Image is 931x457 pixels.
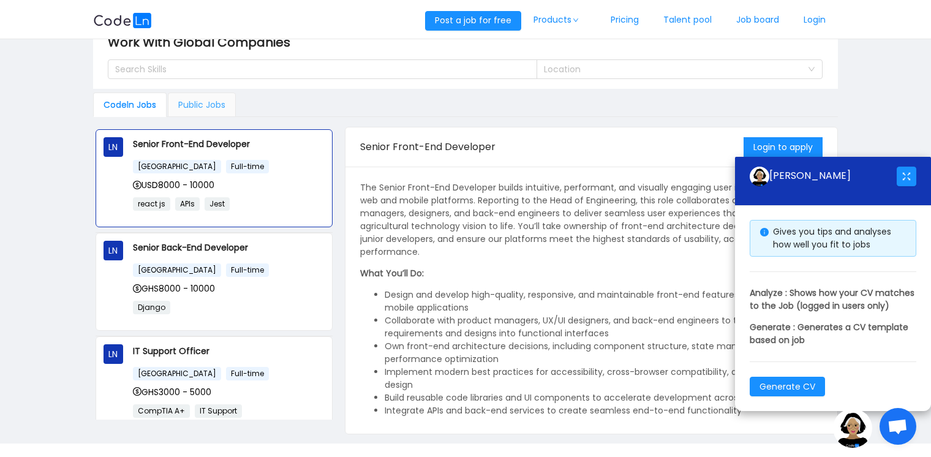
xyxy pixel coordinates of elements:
div: Location [544,63,802,75]
span: LN [108,137,118,157]
i: icon: info-circle [760,228,769,236]
strong: What You’ll Do: [360,267,424,279]
span: USD8000 - 10000 [133,179,214,191]
span: Full-time [226,263,269,277]
i: icon: down [808,66,815,74]
p: IT Support Officer [133,344,325,358]
img: ground.ddcf5dcf.png [750,167,769,186]
span: LN [108,344,118,364]
span: GHS8000 - 10000 [133,282,215,295]
span: Senior Front-End Developer [360,140,496,154]
button: Login to apply [744,137,823,157]
i: icon: dollar [133,181,141,189]
li: Collaborate with product managers, UX/UI designers, and back-end engineers to translate requireme... [385,314,823,340]
i: icon: down [572,17,579,23]
span: Jest [205,197,230,211]
li: Integrate APIs and back-end services to create seamless end-to-end functionality [385,404,823,417]
span: APIs [175,197,200,211]
span: [GEOGRAPHIC_DATA] [133,367,221,380]
span: LN [108,241,118,260]
div: Codeln Jobs [93,93,167,117]
span: [GEOGRAPHIC_DATA] [133,263,221,277]
div: Public Jobs [168,93,236,117]
li: Implement modern best practices for accessibility, cross-browser compatibility, and responsive de... [385,366,823,391]
span: react js [133,197,170,211]
p: The Senior Front-End Developer builds intuitive, performant, and visually engaging user interface... [360,181,823,259]
span: Gives you tips and analyses how well you fit to jobs [773,225,891,251]
p: Generate : Generates a CV template based on job [750,321,916,347]
span: CompTIA A+ [133,404,190,418]
p: Senior Front-End Developer [133,137,325,151]
li: Design and develop high-quality, responsive, and maintainable front-end features for web and mobi... [385,289,823,314]
p: Senior Back-End Developer [133,241,325,254]
span: GHS3000 - 5000 [133,386,211,398]
span: Full-time [226,160,269,173]
div: Search Skills [115,63,519,75]
img: logobg.f302741d.svg [93,13,152,28]
button: icon: fullscreen [897,167,916,186]
span: [GEOGRAPHIC_DATA] [133,160,221,173]
span: IT Support [195,404,242,418]
span: Django [133,301,170,314]
button: Post a job for free [425,11,521,31]
span: Full-time [226,367,269,380]
button: Generate CV [750,377,825,396]
a: Post a job for free [425,14,521,26]
div: Open chat [880,408,916,445]
i: icon: dollar [133,284,141,293]
li: Conduct thorough testing, code reviews, and performance audits to ensure high standards of qualit... [385,417,823,443]
i: icon: dollar [133,387,141,396]
span: Work With Global Companies [108,32,298,52]
p: Analyze : Shows how your CV matches to the Job (logged in users only) [750,287,916,312]
img: ground.ddcf5dcf.png [833,409,872,448]
div: [PERSON_NAME] [750,167,897,186]
li: Own front-end architecture decisions, including component structure, state management, and perfor... [385,340,823,366]
li: Build reusable code libraries and UI components to accelerate development across projects [385,391,823,404]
